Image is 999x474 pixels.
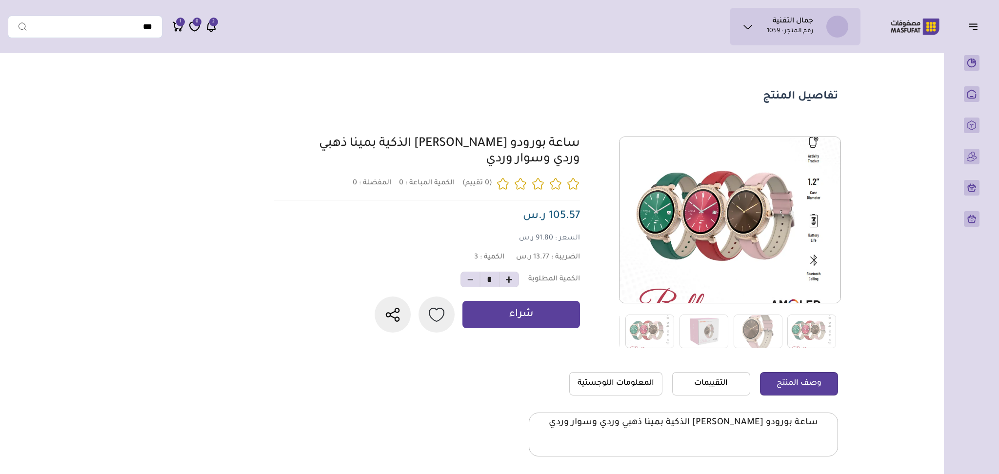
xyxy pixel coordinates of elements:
[884,17,946,36] img: Logo
[679,315,728,348] img: Product thumb
[353,179,357,187] span: 0
[767,27,813,37] p: رقم المتجر : 1059
[551,254,580,261] span: الضريبة :
[462,301,580,328] button: شراء
[462,179,492,188] p: (0 تقييم)
[180,18,181,26] span: 1
[205,20,217,33] a: 2
[196,18,199,26] span: 0
[474,254,478,261] span: 3
[212,18,215,26] span: 2
[172,20,184,33] a: 1
[516,254,549,261] span: 13.77 ر.س
[555,235,580,242] span: السعر :
[672,372,750,395] a: التقييمات
[549,417,818,429] p: ساعة بورودو [PERSON_NAME] الذكية بمينا ذهبي وردي وسوار وردي
[619,109,840,330] img: Product image
[319,138,580,166] a: ساعة بورودو [PERSON_NAME] الذكية بمينا ذهبي وردي وسوار وردي
[826,16,848,38] img: جمال التقنية
[787,315,836,348] img: Product thumb
[519,235,553,242] span: 91.80 ر.س
[773,17,813,27] h1: جمال التقنية
[763,90,838,104] h1: تفاصيل المنتج
[734,315,782,348] img: Product thumb
[760,372,838,395] a: وصف المنتج
[528,275,580,284] p: الكمية المطلوبة
[189,20,200,33] a: 0
[405,179,455,187] span: الكمية المباعة :
[359,179,391,187] span: المفضلة :
[509,308,533,321] p: شراء
[569,372,662,395] a: المعلومات اللوجستية
[399,179,403,187] span: 0
[480,254,504,261] span: الكمية :
[625,315,674,348] img: Product thumb
[523,211,580,222] span: 105.57 ر.س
